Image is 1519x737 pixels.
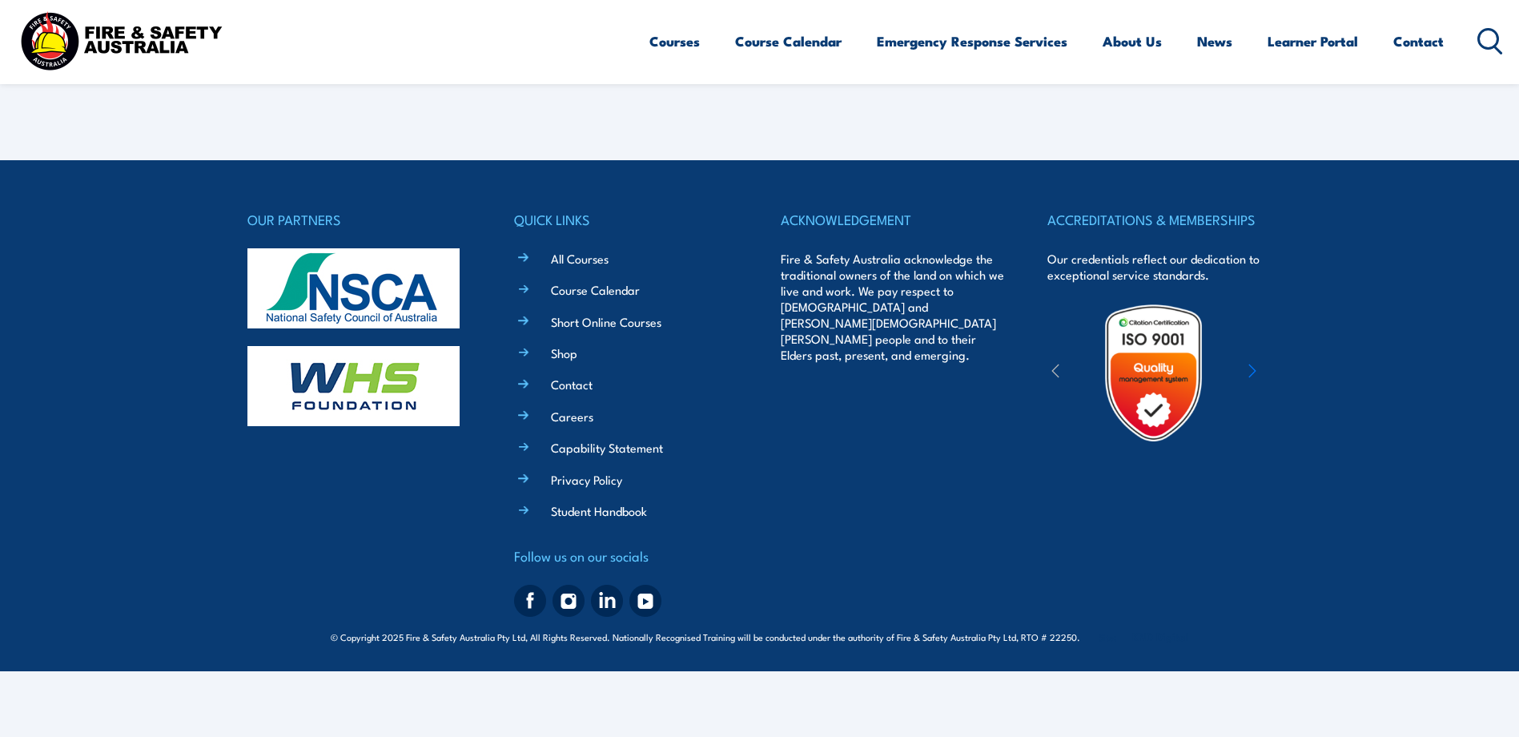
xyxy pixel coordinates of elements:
[551,376,593,393] a: Contact
[331,629,1188,644] span: © Copyright 2025 Fire & Safety Australia Pty Ltd, All Rights Reserved. Nationally Recognised Trai...
[551,344,577,361] a: Shop
[551,502,647,519] a: Student Handbook
[551,471,622,488] a: Privacy Policy
[551,408,593,425] a: Careers
[247,208,472,231] h4: OUR PARTNERS
[1197,20,1232,62] a: News
[1047,251,1272,283] p: Our credentials reflect our dedication to exceptional service standards.
[649,20,700,62] a: Courses
[781,251,1005,363] p: Fire & Safety Australia acknowledge the traditional owners of the land on which we live and work....
[1083,303,1224,443] img: Untitled design (19)
[247,248,460,328] img: nsca-logo-footer
[514,545,738,567] h4: Follow us on our socials
[514,208,738,231] h4: QUICK LINKS
[1393,20,1444,62] a: Contact
[247,346,460,426] img: whs-logo-footer
[1103,20,1162,62] a: About Us
[551,281,640,298] a: Course Calendar
[551,313,661,330] a: Short Online Courses
[1132,628,1188,644] a: KND Digital
[781,208,1005,231] h4: ACKNOWLEDGEMENT
[877,20,1067,62] a: Emergency Response Services
[1224,345,1364,401] img: ewpa-logo
[551,250,609,267] a: All Courses
[1268,20,1358,62] a: Learner Portal
[1099,630,1188,643] span: Site:
[735,20,842,62] a: Course Calendar
[1047,208,1272,231] h4: ACCREDITATIONS & MEMBERSHIPS
[551,439,663,456] a: Capability Statement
